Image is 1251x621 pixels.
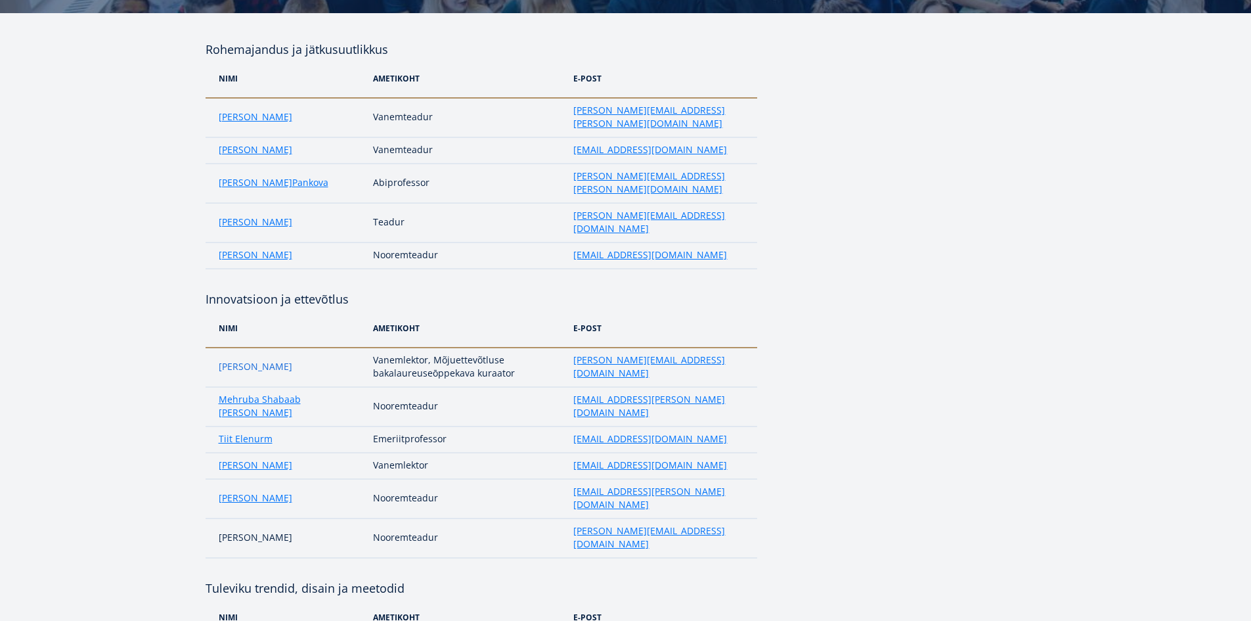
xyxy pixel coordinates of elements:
a: [EMAIL_ADDRESS][PERSON_NAME][DOMAIN_NAME] [573,485,743,511]
td: Teadur [366,203,567,242]
th: NIMi [206,59,367,98]
a: [EMAIL_ADDRESS][DOMAIN_NAME] [573,143,727,156]
th: Ametikoht [366,59,567,98]
a: [PERSON_NAME] [219,248,292,262]
a: [PERSON_NAME] [219,492,292,505]
th: e-post [567,309,757,348]
h4: Rohemajandus ja jätkusuutlikkus [206,39,757,59]
td: [PERSON_NAME] [206,518,367,558]
a: [PERSON_NAME] [219,110,292,124]
td: Nooremteadur [366,479,567,518]
a: [PERSON_NAME] [219,176,292,189]
a: [PERSON_NAME] [219,459,292,472]
a: [PERSON_NAME] [219,216,292,229]
a: [PERSON_NAME][EMAIL_ADDRESS][DOMAIN_NAME] [573,524,743,551]
td: Abiprofessor [366,164,567,203]
a: [PERSON_NAME][EMAIL_ADDRESS][DOMAIN_NAME] [573,354,743,380]
a: [EMAIL_ADDRESS][PERSON_NAME][DOMAIN_NAME] [573,393,743,419]
a: Pankova [292,176,328,189]
a: [PERSON_NAME] [219,143,292,156]
td: Nooremteadur [366,242,567,269]
h4: Tuleviku trendid, disain ja meetodid [206,578,757,598]
td: Vanemteadur [366,98,567,137]
a: [PERSON_NAME] [219,406,292,419]
td: Nooremteadur [366,387,567,426]
a: [EMAIL_ADDRESS][DOMAIN_NAME] [573,459,727,472]
th: Ametikoht [366,309,567,348]
th: e-post [567,59,757,98]
td: Vanemlektor, Mõjuettevõtluse bakalaureuseōppekava kuraator [366,348,567,387]
td: Emeriitprofessor [366,426,567,453]
a: [PERSON_NAME][EMAIL_ADDRESS][PERSON_NAME][DOMAIN_NAME] [573,170,743,196]
td: Vanemlektor [366,453,567,479]
td: Nooremteadur [366,518,567,558]
h4: Innovatsioon ja ettevõtlus [206,289,757,309]
a: [PERSON_NAME][EMAIL_ADDRESS][PERSON_NAME][DOMAIN_NAME] [573,104,743,130]
td: Vanemteadur [366,137,567,164]
a: [PERSON_NAME] [219,360,292,373]
a: Mehruba Shabaab [219,393,301,406]
a: [EMAIL_ADDRESS][DOMAIN_NAME] [573,432,727,446]
th: NIMi [206,309,367,348]
a: [EMAIL_ADDRESS][DOMAIN_NAME] [573,248,727,262]
a: Tiit Elenurm [219,432,273,446]
a: [PERSON_NAME][EMAIL_ADDRESS][DOMAIN_NAME] [573,209,743,235]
